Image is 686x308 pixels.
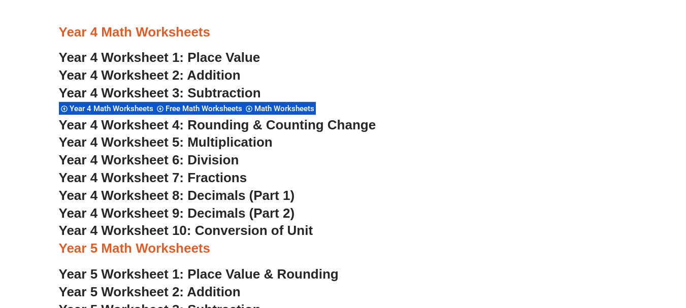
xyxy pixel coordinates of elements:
div: Year 4 Math Worksheets [59,101,155,115]
span: Free Math Worksheets [166,104,245,113]
a: Year 4 Worksheet 7: Fractions [59,170,247,185]
span: Year 4 Math Worksheets [70,104,156,113]
a: Year 4 Worksheet 1: Place Value [59,50,260,65]
div: Free Math Worksheets [155,101,244,115]
a: Year 5 Worksheet 1: Place Value & Rounding [59,266,339,282]
a: Year 4 Worksheet 5: Multiplication [59,134,273,150]
a: Year 4 Worksheet 10: Conversion of Unit [59,223,313,238]
h3: Year 5 Math Worksheets [59,240,628,257]
iframe: Chat Widget [517,193,686,308]
div: Math Worksheets [244,101,316,115]
a: Year 4 Worksheet 2: Addition [59,67,241,83]
a: Year 5 Worksheet 2: Addition [59,284,241,299]
a: Year 4 Worksheet 8: Decimals (Part 1) [59,188,295,203]
a: Year 4 Worksheet 6: Division [59,152,239,167]
span: Math Worksheets [254,104,317,113]
a: Year 4 Worksheet 3: Subtraction [59,85,261,100]
a: Year 4 Worksheet 4: Rounding & Counting Change [59,117,376,132]
a: Year 4 Worksheet 9: Decimals (Part 2) [59,206,295,221]
h3: Year 4 Math Worksheets [59,24,628,41]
